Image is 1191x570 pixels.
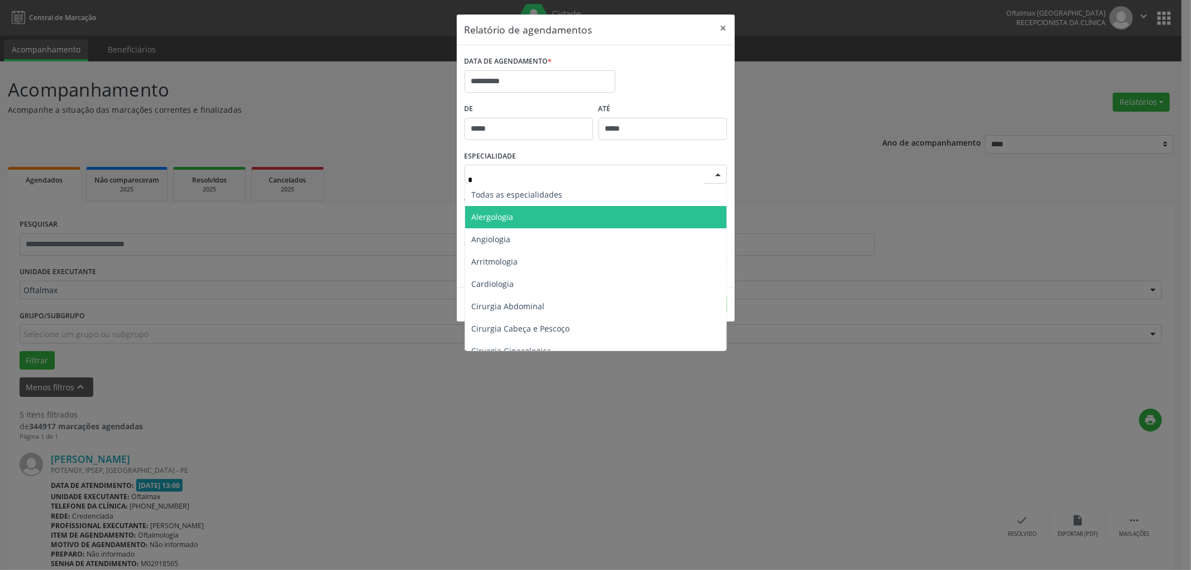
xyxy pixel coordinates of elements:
label: ESPECIALIDADE [465,148,516,165]
h5: Relatório de agendamentos [465,22,592,37]
button: Close [712,15,735,42]
label: ATÉ [599,100,727,118]
span: Angiologia [472,234,511,245]
span: Arritmologia [472,256,518,267]
span: Alergologia [472,212,514,222]
span: Cirurgia Cabeça e Pescoço [472,323,570,334]
label: De [465,100,593,118]
span: Cardiologia [472,279,514,289]
span: Todas as especialidades [472,189,563,200]
span: Cirurgia Abdominal [472,301,545,312]
span: Cirurgia Ginecologica [472,346,552,356]
label: DATA DE AGENDAMENTO [465,53,552,70]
